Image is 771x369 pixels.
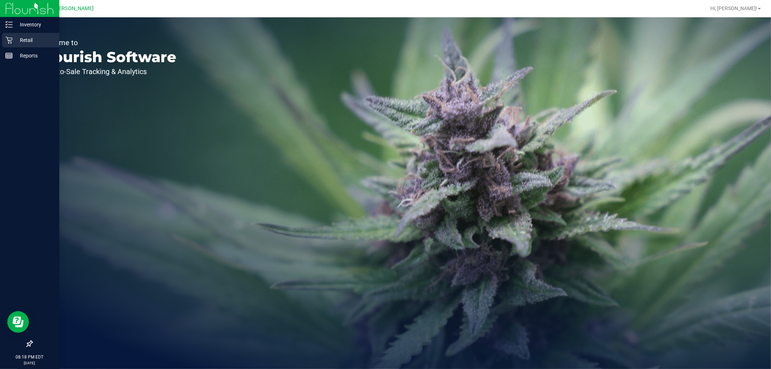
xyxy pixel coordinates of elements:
p: [DATE] [3,360,56,366]
p: Reports [13,51,56,60]
iframe: Resource center [7,311,29,333]
p: Welcome to [39,39,176,46]
span: Hi, [PERSON_NAME]! [710,5,757,11]
p: Flourish Software [39,50,176,64]
inline-svg: Reports [5,52,13,59]
p: Retail [13,36,56,44]
inline-svg: Inventory [5,21,13,28]
p: Inventory [13,20,56,29]
inline-svg: Retail [5,37,13,44]
p: Seed-to-Sale Tracking & Analytics [39,68,176,75]
span: [PERSON_NAME] [54,5,94,12]
p: 08:18 PM EDT [3,354,56,360]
